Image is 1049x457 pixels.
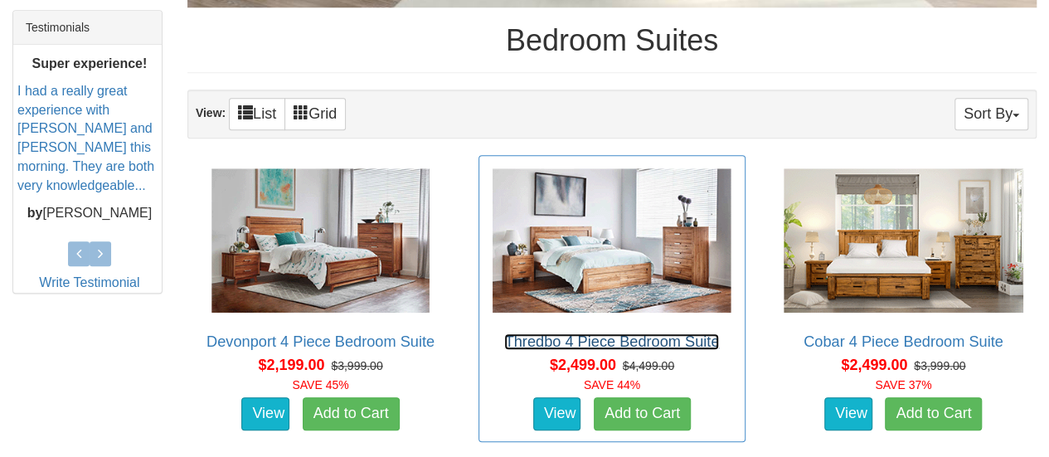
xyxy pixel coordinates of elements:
[17,203,162,222] p: [PERSON_NAME]
[284,98,346,130] a: Grid
[229,98,285,130] a: List
[779,164,1027,317] img: Cobar 4 Piece Bedroom Suite
[27,205,43,219] b: by
[39,275,139,289] a: Write Testimonial
[32,56,148,70] b: Super experience!
[197,164,444,317] img: Devonport 4 Piece Bedroom Suite
[533,397,581,430] a: View
[292,378,348,391] font: SAVE 45%
[914,359,965,372] del: $3,999.00
[623,359,674,372] del: $4,499.00
[258,357,324,373] span: $2,199.00
[504,333,719,350] a: Thredbo 4 Piece Bedroom Suite
[206,333,435,350] a: Devonport 4 Piece Bedroom Suite
[885,397,982,430] a: Add to Cart
[550,357,616,373] span: $2,499.00
[804,333,1003,350] a: Cobar 4 Piece Bedroom Suite
[488,164,736,317] img: Thredbo 4 Piece Bedroom Suite
[594,397,691,430] a: Add to Cart
[13,11,162,45] div: Testimonials
[331,359,382,372] del: $3,999.00
[241,397,289,430] a: View
[187,24,1037,57] h1: Bedroom Suites
[584,378,640,391] font: SAVE 44%
[824,397,872,430] a: View
[17,83,154,192] a: I had a really great experience with [PERSON_NAME] and [PERSON_NAME] this morning. They are both ...
[954,98,1028,130] button: Sort By
[841,357,907,373] span: $2,499.00
[875,378,931,391] font: SAVE 37%
[303,397,400,430] a: Add to Cart
[196,106,226,119] strong: View:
